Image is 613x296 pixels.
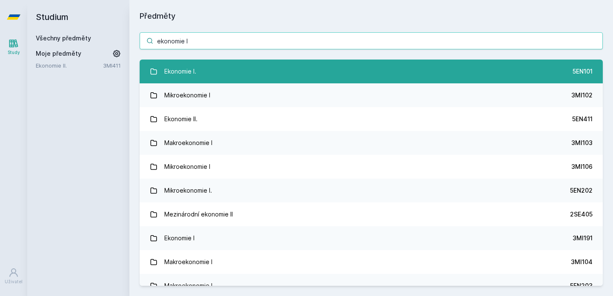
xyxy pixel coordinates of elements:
[2,263,26,289] a: Uživatel
[164,63,196,80] div: Ekonomie I.
[571,162,593,171] div: 3MI106
[573,67,593,76] div: 5EN101
[140,32,603,49] input: Název nebo ident předmětu…
[164,277,214,294] div: Makroekonomie I.
[36,34,91,42] a: Všechny předměty
[140,107,603,131] a: Ekonomie II. 5EN411
[164,134,212,151] div: Makroekonomie I
[571,139,593,147] div: 3MI103
[570,210,593,219] div: 2SE405
[140,10,603,22] h1: Předměty
[164,158,210,175] div: Mikroekonomie I
[2,34,26,60] a: Study
[164,206,233,223] div: Mezinárodní ekonomie II
[140,226,603,250] a: Ekonomie I 3MI191
[164,111,198,128] div: Ekonomie II.
[164,87,210,104] div: Mikroekonomie I
[573,234,593,242] div: 3MI191
[571,91,593,100] div: 3MI102
[36,49,81,58] span: Moje předměty
[164,230,195,247] div: Ekonomie I
[5,279,23,285] div: Uživatel
[570,282,593,290] div: 5EN203
[140,83,603,107] a: Mikroekonomie I 3MI102
[36,61,103,70] a: Ekonomie II.
[140,202,603,226] a: Mezinárodní ekonomie II 2SE405
[140,250,603,274] a: Makroekonomie I 3MI104
[570,186,593,195] div: 5EN202
[140,131,603,155] a: Makroekonomie I 3MI103
[8,49,20,56] div: Study
[140,179,603,202] a: Mikroekonomie I. 5EN202
[140,155,603,179] a: Mikroekonomie I 3MI106
[103,62,121,69] a: 3MI411
[572,115,593,123] div: 5EN411
[164,182,212,199] div: Mikroekonomie I.
[571,258,593,266] div: 3MI104
[140,60,603,83] a: Ekonomie I. 5EN101
[164,253,212,270] div: Makroekonomie I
